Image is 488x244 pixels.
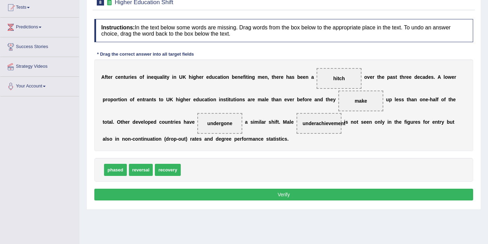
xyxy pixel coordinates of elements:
b: i [174,119,176,125]
b: r [172,119,174,125]
b: n [121,74,124,80]
b: a [433,97,435,102]
b: c [202,97,205,102]
b: a [245,119,248,125]
b: v [287,97,290,102]
b: t [165,74,167,80]
b: o [445,74,448,80]
b: e [241,74,243,80]
b: t [106,74,108,80]
b: l [265,97,266,102]
b: e [370,74,373,80]
b: h [379,74,382,80]
b: c [215,74,218,80]
b: d [320,97,323,102]
b: e [417,74,420,80]
b: f [276,119,278,125]
b: i [130,74,131,80]
b: e [137,97,140,102]
b: e [300,74,303,80]
b: f [404,119,406,125]
b: i [164,74,165,80]
b: s [223,97,226,102]
b: n [149,97,152,102]
b: i [245,74,246,80]
b: u [125,74,128,80]
b: e [409,74,412,80]
b: h [408,97,411,102]
b: o [425,119,428,125]
b: r [279,74,281,80]
b: h [183,97,186,102]
b: p [389,97,392,102]
b: i [248,74,249,80]
b: t [377,74,379,80]
b: n [279,97,282,102]
a: Your Account [0,77,79,94]
b: d [414,74,417,80]
b: m [257,97,262,102]
b: p [110,97,113,102]
b: r [105,97,107,102]
b: f [302,97,304,102]
b: e [309,97,312,102]
b: o [210,97,213,102]
b: a [411,97,414,102]
b: i [274,119,276,125]
b: n [378,119,381,125]
b: e [290,97,292,102]
b: Instructions: [101,25,135,30]
b: t [395,74,397,80]
h4: In the text below some words are missing. Drag words from the box below to the appropriate place ... [94,19,473,42]
span: Drop target [297,113,341,134]
b: o [162,119,165,125]
b: u [157,74,160,80]
b: t [233,97,235,102]
b: t [103,119,104,125]
b: e [425,97,428,102]
b: n [148,74,151,80]
button: Verify [94,189,473,200]
b: i [120,97,121,102]
b: c [115,74,118,80]
b: a [187,119,189,125]
b: s [361,119,364,125]
b: f [444,97,446,102]
b: h [450,97,453,102]
b: a [315,97,317,102]
b: m [257,74,262,80]
b: h [273,97,276,102]
b: u [231,97,234,102]
b: s [134,74,137,80]
b: t [124,74,125,80]
b: r [413,119,415,125]
b: K [170,97,173,102]
b: A [438,74,441,80]
b: l [290,119,291,125]
b: n [414,97,417,102]
b: a [289,74,292,80]
b: t [449,97,450,102]
b: e [252,97,255,102]
b: U [179,74,182,80]
span: hitch [333,76,345,81]
b: n [265,74,268,80]
b: u [410,119,413,125]
b: a [146,97,149,102]
b: b [297,74,300,80]
b: o [160,97,163,102]
b: e [108,74,111,80]
b: o [420,97,423,102]
b: c [159,119,162,125]
b: K [182,74,186,80]
b: r [189,97,190,102]
b: e [366,119,369,125]
b: a [423,74,425,80]
b: o [354,119,357,125]
b: a [390,74,393,80]
b: i [209,97,210,102]
b: t [394,119,396,125]
b: t [118,97,120,102]
b: e [135,119,138,125]
b: d [132,119,135,125]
